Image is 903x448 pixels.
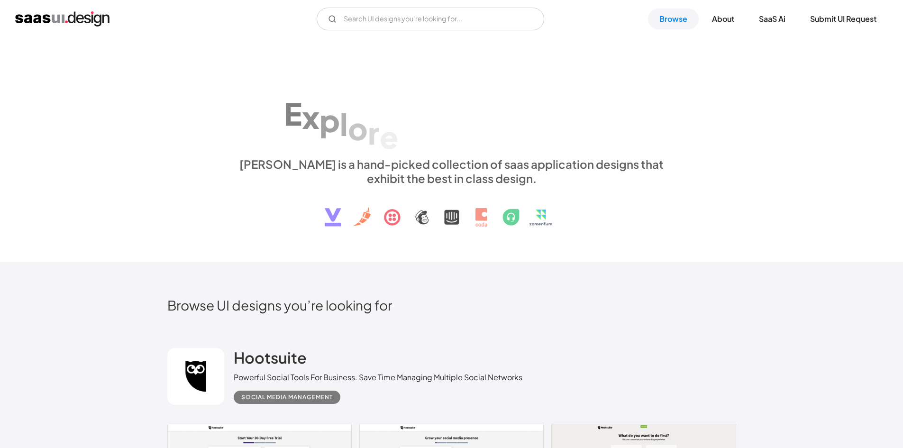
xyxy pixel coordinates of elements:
a: home [15,11,109,27]
input: Search UI designs you're looking for... [317,8,544,30]
img: text, icon, saas logo [308,185,595,235]
div: p [319,102,340,138]
div: r [368,114,380,151]
div: o [348,110,368,146]
div: E [284,95,302,132]
h2: Browse UI designs you’re looking for [167,297,736,313]
a: SaaS Ai [748,9,797,29]
div: l [340,106,348,142]
form: Email Form [317,8,544,30]
div: [PERSON_NAME] is a hand-picked collection of saas application designs that exhibit the best in cl... [234,157,670,185]
div: Powerful Social Tools For Business. Save Time Managing Multiple Social Networks [234,372,522,383]
div: e [380,119,398,155]
a: Browse [648,9,699,29]
h2: Hootsuite [234,348,307,367]
a: Submit UI Request [799,9,888,29]
div: x [302,99,319,135]
h1: Explore SaaS UI design patterns & interactions. [234,74,670,147]
div: Social Media Management [241,392,333,403]
a: Hootsuite [234,348,307,372]
a: About [701,9,746,29]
